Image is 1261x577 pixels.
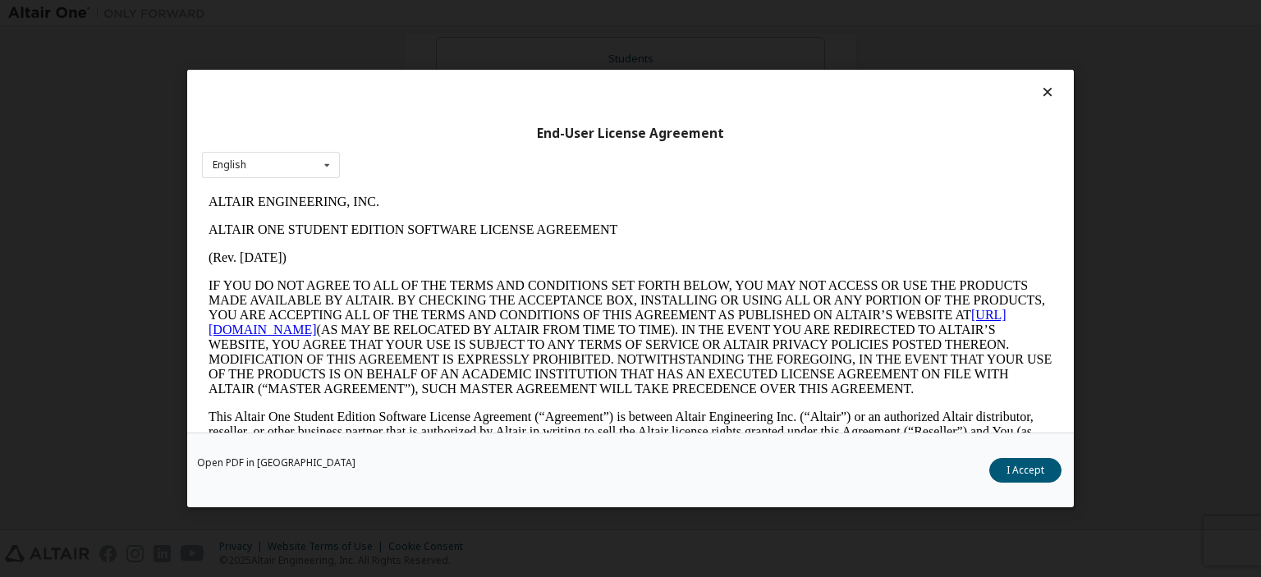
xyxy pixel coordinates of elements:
[7,90,851,208] p: IF YOU DO NOT AGREE TO ALL OF THE TERMS AND CONDITIONS SET FORTH BELOW, YOU MAY NOT ACCESS OR USE...
[7,7,851,21] p: ALTAIR ENGINEERING, INC.
[7,222,851,281] p: This Altair One Student Edition Software License Agreement (“Agreement”) is between Altair Engine...
[7,62,851,77] p: (Rev. [DATE])
[197,458,355,468] a: Open PDF in [GEOGRAPHIC_DATA]
[989,458,1062,483] button: I Accept
[7,34,851,49] p: ALTAIR ONE STUDENT EDITION SOFTWARE LICENSE AGREEMENT
[213,160,246,170] div: English
[7,120,805,149] a: [URL][DOMAIN_NAME]
[202,126,1059,142] div: End-User License Agreement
